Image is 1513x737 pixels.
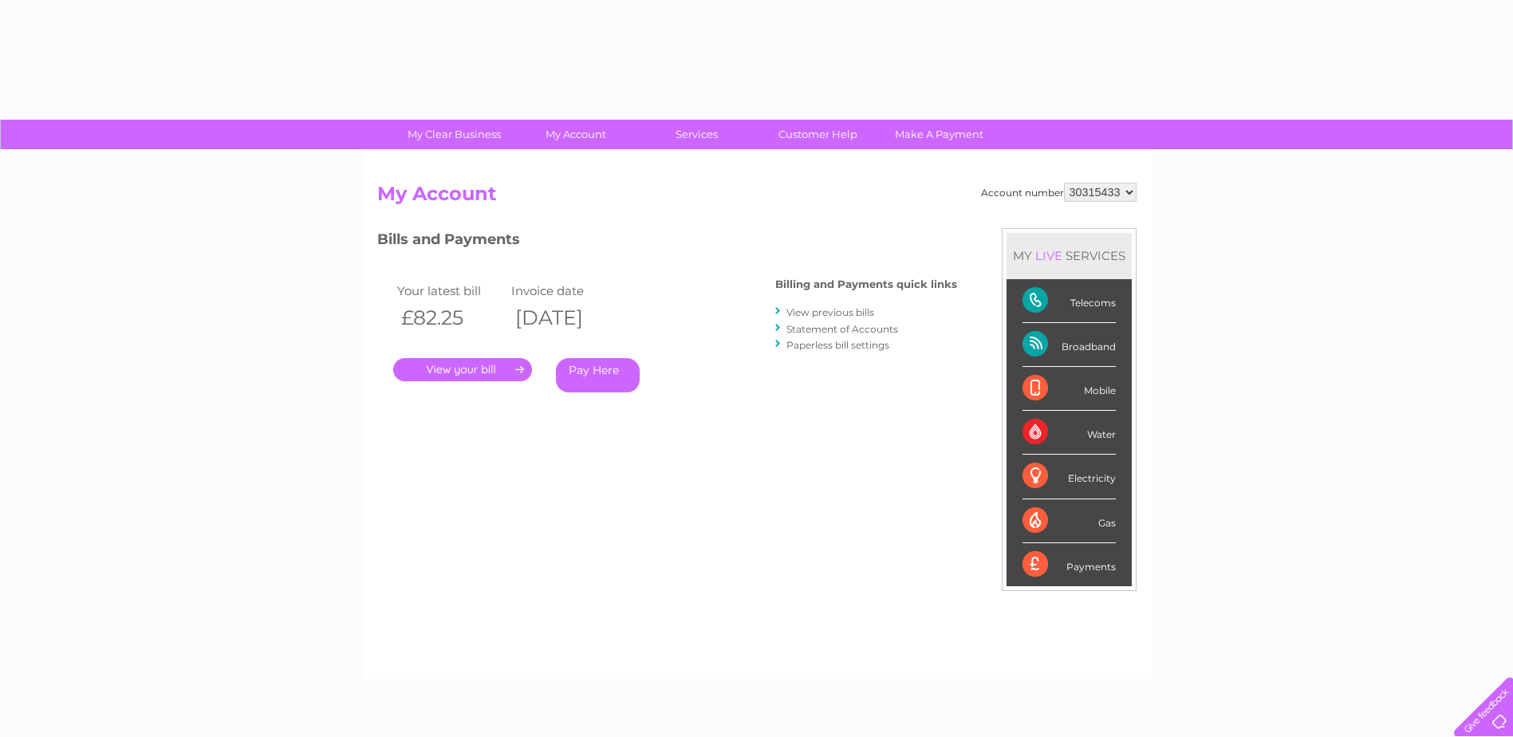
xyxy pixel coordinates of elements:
[510,120,641,149] a: My Account
[981,183,1137,202] div: Account number
[786,339,889,351] a: Paperless bill settings
[1032,248,1066,263] div: LIVE
[388,120,520,149] a: My Clear Business
[393,358,532,381] a: .
[1007,233,1132,278] div: MY SERVICES
[873,120,1005,149] a: Make A Payment
[631,120,762,149] a: Services
[786,306,874,318] a: View previous bills
[507,280,622,301] td: Invoice date
[507,301,622,334] th: [DATE]
[1022,411,1116,455] div: Water
[752,120,884,149] a: Customer Help
[377,183,1137,213] h2: My Account
[1022,455,1116,499] div: Electricity
[775,278,957,290] h4: Billing and Payments quick links
[377,228,957,256] h3: Bills and Payments
[1022,323,1116,367] div: Broadband
[1022,499,1116,543] div: Gas
[393,280,508,301] td: Your latest bill
[1022,279,1116,323] div: Telecoms
[556,358,640,392] a: Pay Here
[786,323,898,335] a: Statement of Accounts
[1022,543,1116,586] div: Payments
[1022,367,1116,411] div: Mobile
[393,301,508,334] th: £82.25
